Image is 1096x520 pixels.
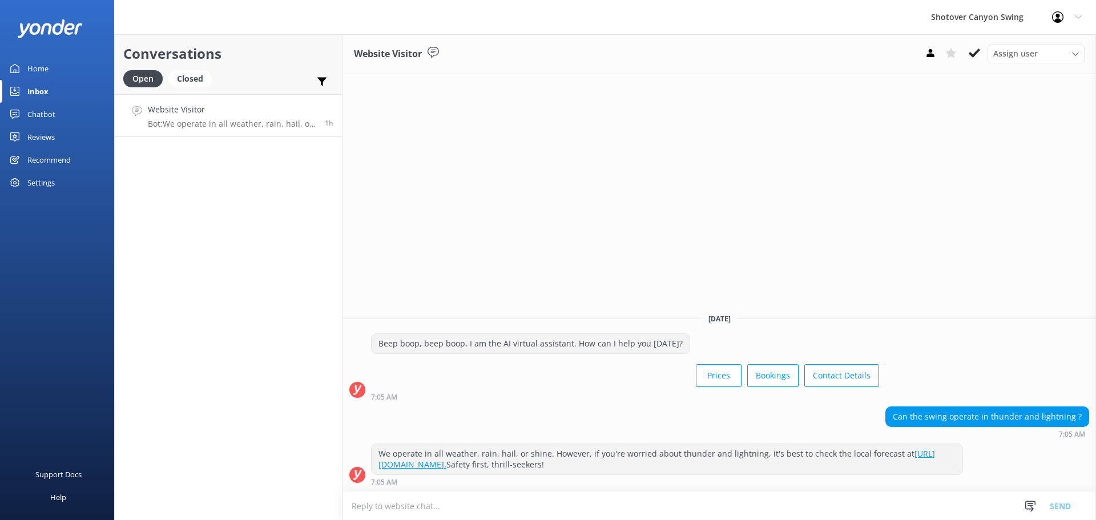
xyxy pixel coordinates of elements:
[148,103,316,116] h4: Website Visitor
[27,148,71,171] div: Recommend
[371,393,879,401] div: Sep 17 2025 07:05am (UTC +12:00) Pacific/Auckland
[27,171,55,194] div: Settings
[115,94,342,137] a: Website VisitorBot:We operate in all weather, rain, hail, or shine. However, if you're worried ab...
[123,43,333,65] h2: Conversations
[371,394,397,401] strong: 7:05 AM
[885,430,1089,438] div: Sep 17 2025 07:05am (UTC +12:00) Pacific/Auckland
[372,334,690,353] div: Beep boop, beep boop, I am the AI virtual assistant. How can I help you [DATE]?
[371,479,397,486] strong: 7:05 AM
[354,47,422,62] h3: Website Visitor
[27,126,55,148] div: Reviews
[378,448,935,470] a: [URL][DOMAIN_NAME].
[50,486,66,509] div: Help
[696,364,742,387] button: Prices
[325,118,333,128] span: Sep 17 2025 07:05am (UTC +12:00) Pacific/Auckland
[804,364,879,387] button: Contact Details
[27,57,49,80] div: Home
[988,45,1085,63] div: Assign User
[35,463,82,486] div: Support Docs
[27,103,55,126] div: Chatbot
[17,19,83,38] img: yonder-white-logo.png
[372,444,962,474] div: We operate in all weather, rain, hail, or shine. However, if you're worried about thunder and lig...
[702,314,738,324] span: [DATE]
[123,70,163,87] div: Open
[886,407,1089,426] div: Can the swing operate in thunder and lightning ?
[168,70,212,87] div: Closed
[993,47,1038,60] span: Assign user
[371,478,963,486] div: Sep 17 2025 07:05am (UTC +12:00) Pacific/Auckland
[148,119,316,129] p: Bot: We operate in all weather, rain, hail, or shine. However, if you're worried about thunder an...
[1059,431,1085,438] strong: 7:05 AM
[168,72,217,84] a: Closed
[747,364,799,387] button: Bookings
[27,80,49,103] div: Inbox
[123,72,168,84] a: Open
